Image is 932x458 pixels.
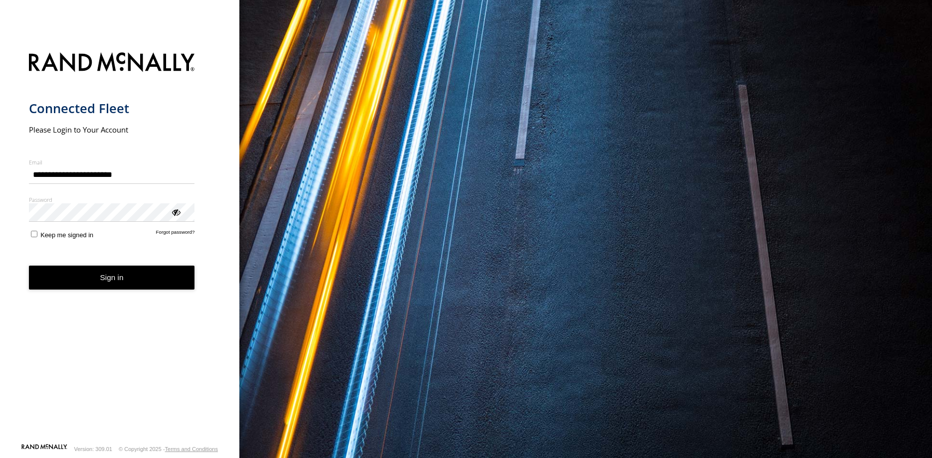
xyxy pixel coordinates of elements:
form: main [29,46,211,443]
button: Sign in [29,266,195,290]
a: Forgot password? [156,229,195,239]
a: Terms and Conditions [165,446,218,452]
label: Email [29,158,195,166]
div: ViewPassword [171,207,181,217]
div: Version: 309.01 [74,446,112,452]
h2: Please Login to Your Account [29,125,195,135]
h1: Connected Fleet [29,100,195,117]
div: © Copyright 2025 - [119,446,218,452]
a: Visit our Website [21,444,67,454]
label: Password [29,196,195,203]
span: Keep me signed in [40,231,93,239]
img: Rand McNally [29,50,195,76]
input: Keep me signed in [31,231,37,237]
